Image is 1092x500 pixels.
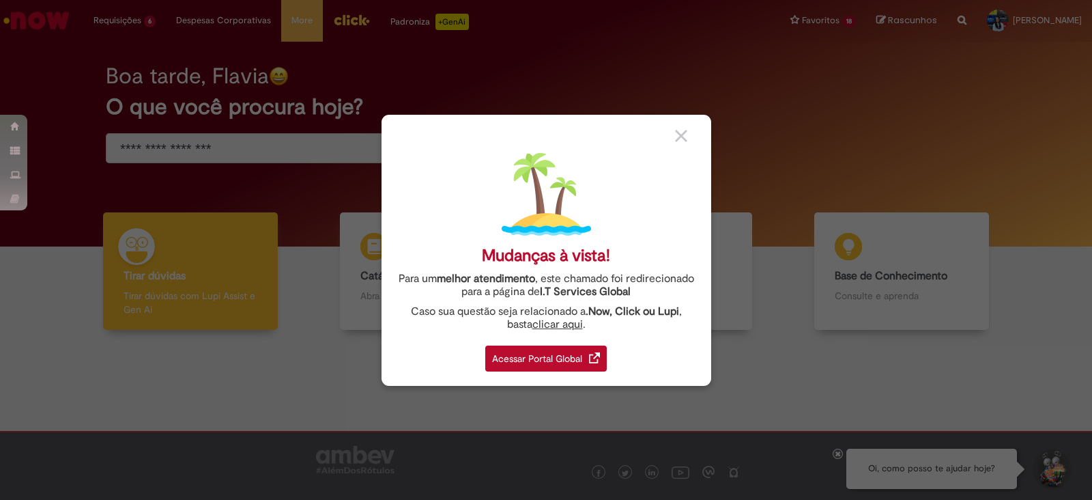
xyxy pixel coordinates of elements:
[485,346,607,372] div: Acessar Portal Global
[540,277,631,298] a: I.T Services Global
[482,246,610,266] div: Mudanças à vista!
[589,352,600,363] img: redirect_link.png
[502,150,591,239] img: island.png
[675,130,687,142] img: close_button_grey.png
[532,310,583,331] a: clicar aqui
[392,305,701,331] div: Caso sua questão seja relacionado a , basta .
[392,273,701,298] div: Para um , este chamado foi redirecionado para a página de
[485,338,607,372] a: Acessar Portal Global
[586,305,679,318] strong: .Now, Click ou Lupi
[437,272,535,286] strong: melhor atendimento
